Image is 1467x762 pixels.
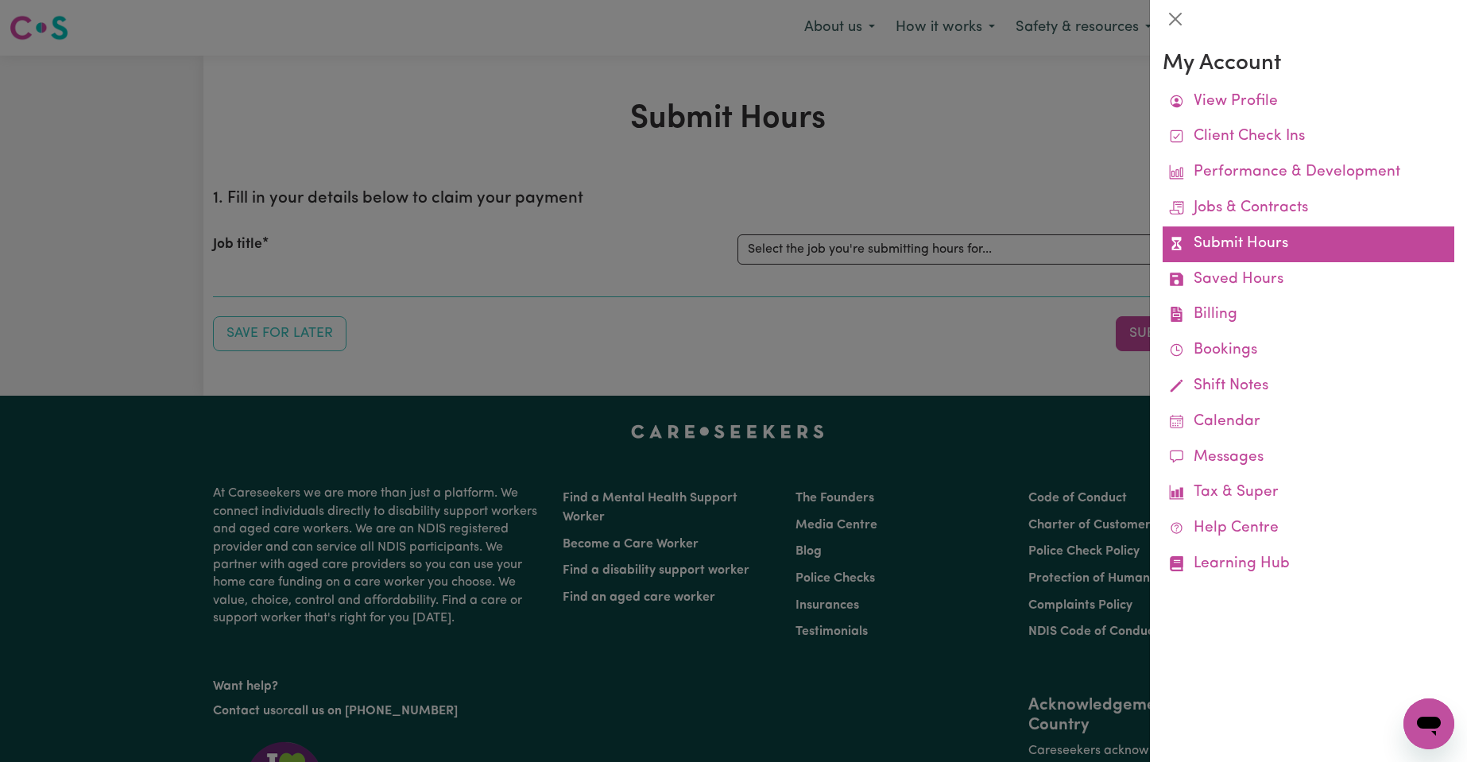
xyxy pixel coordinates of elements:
a: Billing [1163,297,1454,333]
a: Client Check Ins [1163,119,1454,155]
a: Performance & Development [1163,155,1454,191]
a: Bookings [1163,333,1454,369]
a: Calendar [1163,404,1454,440]
a: View Profile [1163,84,1454,120]
a: Submit Hours [1163,226,1454,262]
a: Jobs & Contracts [1163,191,1454,226]
button: Close [1163,6,1188,32]
a: Help Centre [1163,511,1454,547]
h3: My Account [1163,51,1454,78]
a: Learning Hub [1163,547,1454,582]
a: Tax & Super [1163,475,1454,511]
a: Messages [1163,440,1454,476]
a: Saved Hours [1163,262,1454,298]
iframe: Button to launch messaging window [1403,698,1454,749]
a: Shift Notes [1163,369,1454,404]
